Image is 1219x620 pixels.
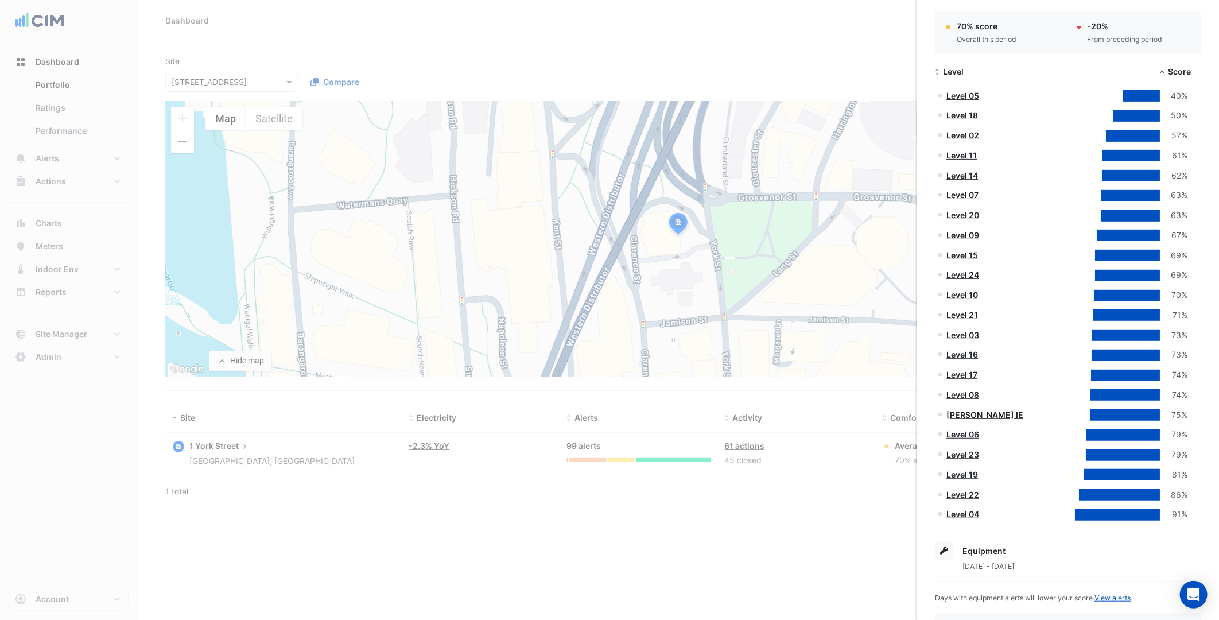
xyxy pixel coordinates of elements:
[946,490,979,499] a: Level 22
[957,34,1016,45] div: Overall this period
[946,410,1023,420] a: [PERSON_NAME] IE
[946,429,979,439] a: Level 06
[1160,309,1187,322] div: 71%
[1160,289,1187,302] div: 70%
[1160,448,1187,462] div: 79%
[946,390,979,400] a: Level 08
[1160,468,1187,482] div: 81%
[1160,149,1187,162] div: 61%
[946,509,979,519] a: Level 04
[946,290,978,300] a: Level 10
[946,91,979,100] a: Level 05
[946,330,979,340] a: Level 03
[946,449,979,459] a: Level 23
[1160,109,1187,122] div: 50%
[1160,389,1187,402] div: 74%
[946,150,977,160] a: Level 11
[957,20,1016,32] div: 70% score
[1160,189,1187,202] div: 63%
[1094,594,1131,602] a: View alerts
[946,110,978,120] a: Level 18
[946,310,978,320] a: Level 21
[946,170,978,180] a: Level 14
[1160,348,1187,362] div: 73%
[946,370,977,379] a: Level 17
[1160,129,1187,142] div: 57%
[1160,369,1187,382] div: 74%
[1180,581,1208,609] div: Open Intercom Messenger
[962,546,1006,556] span: Equipment
[1088,20,1163,32] div: -20%
[946,470,978,479] a: Level 19
[1160,329,1187,342] div: 73%
[946,130,979,140] a: Level 02
[935,594,1131,602] span: Days with equipment alerts will lower your score.
[1160,249,1187,262] div: 69%
[946,270,979,280] a: Level 24
[946,230,979,240] a: Level 09
[1088,34,1163,45] div: From preceding period
[1168,67,1191,76] span: Score
[946,250,978,260] a: Level 15
[1160,508,1187,521] div: 91%
[1160,489,1187,502] div: 86%
[962,562,1014,571] span: [DATE] - [DATE]
[946,350,978,359] a: Level 16
[943,67,964,76] span: Level
[1160,229,1187,242] div: 67%
[1160,169,1187,183] div: 62%
[1160,409,1187,422] div: 75%
[1160,428,1187,441] div: 79%
[946,190,979,200] a: Level 07
[1160,209,1187,222] div: 63%
[1160,90,1187,103] div: 40%
[1160,269,1187,282] div: 69%
[946,210,979,220] a: Level 20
